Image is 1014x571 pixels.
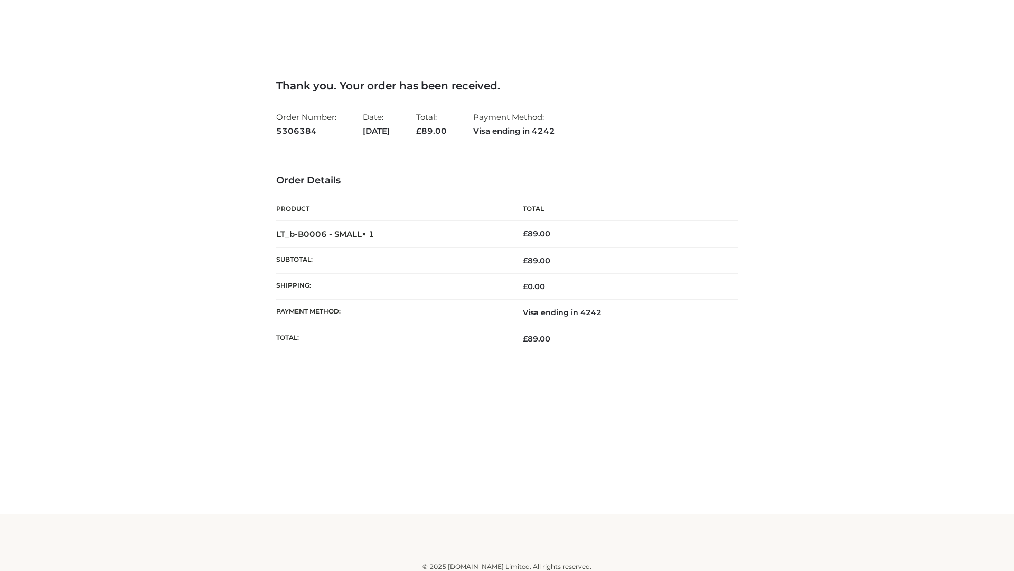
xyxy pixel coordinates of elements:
span: 89.00 [523,256,550,265]
span: £ [523,229,528,238]
strong: Visa ending in 4242 [473,124,555,138]
strong: × 1 [362,229,374,239]
strong: 5306384 [276,124,336,138]
th: Product [276,197,507,221]
h3: Thank you. Your order has been received. [276,79,738,92]
td: Visa ending in 4242 [507,300,738,326]
li: Date: [363,108,390,140]
span: £ [523,282,528,291]
h3: Order Details [276,175,738,187]
bdi: 0.00 [523,282,545,291]
strong: LT_b-B0006 - SMALL [276,229,374,239]
th: Total [507,197,738,221]
span: £ [523,256,528,265]
th: Total: [276,326,507,352]
th: Payment method: [276,300,507,326]
span: 89.00 [416,126,447,136]
li: Payment Method: [473,108,555,140]
bdi: 89.00 [523,229,550,238]
li: Total: [416,108,447,140]
strong: [DATE] [363,124,390,138]
span: £ [416,126,421,136]
th: Shipping: [276,274,507,300]
th: Subtotal: [276,247,507,273]
span: 89.00 [523,334,550,344]
li: Order Number: [276,108,336,140]
span: £ [523,334,528,344]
